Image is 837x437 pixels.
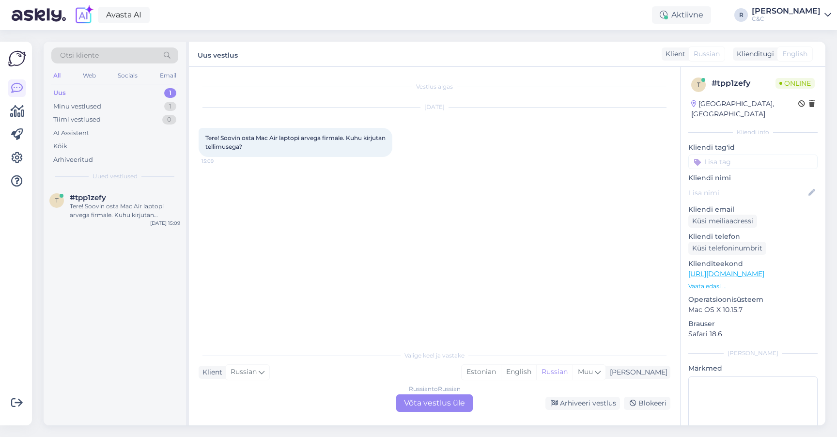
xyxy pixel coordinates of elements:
input: Lisa tag [688,155,818,169]
p: Safari 18.6 [688,329,818,339]
div: All [51,69,62,82]
div: Klienditugi [733,49,774,59]
p: Kliendi telefon [688,232,818,242]
span: Muu [578,367,593,376]
div: Kliendi info [688,128,818,137]
div: Tere! Soovin osta Mac Air laptopi arvega firmale. Kuhu kirjutan tellimusega? [70,202,180,219]
p: Kliendi email [688,204,818,215]
div: Arhiveeri vestlus [545,397,620,410]
div: Küsi meiliaadressi [688,215,757,228]
div: 1 [164,102,176,111]
span: Tere! Soovin osta Mac Air laptopi arvega firmale. Kuhu kirjutan tellimusega? [205,134,387,150]
div: [DATE] 15:09 [150,219,180,227]
p: Mac OS X 10.15.7 [688,305,818,315]
p: Kliendi nimi [688,173,818,183]
div: Email [158,69,178,82]
img: Askly Logo [8,49,26,68]
div: Klient [199,367,222,377]
div: Tiimi vestlused [53,115,101,125]
a: Avasta AI [98,7,150,23]
div: Kõik [53,141,67,151]
div: Valige keel ja vastake [199,351,670,360]
div: Estonian [462,365,501,379]
p: Klienditeekond [688,259,818,269]
span: Russian [694,49,720,59]
span: Online [775,78,815,89]
a: [URL][DOMAIN_NAME] [688,269,764,278]
div: [PERSON_NAME] [606,367,667,377]
div: R [734,8,748,22]
div: 0 [162,115,176,125]
div: Vestlus algas [199,82,670,91]
div: Socials [116,69,139,82]
div: Võta vestlus üle [396,394,473,412]
div: Klient [662,49,685,59]
div: # tpp1zefy [712,78,775,89]
div: Küsi telefoninumbrit [688,242,766,255]
div: Russian [536,365,573,379]
span: #tpp1zefy [70,193,106,202]
span: t [697,81,700,88]
span: English [782,49,807,59]
p: Märkmed [688,363,818,374]
div: Aktiivne [652,6,711,24]
div: Minu vestlused [53,102,101,111]
div: English [501,365,536,379]
input: Lisa nimi [689,187,806,198]
div: [PERSON_NAME] [752,7,821,15]
p: Kliendi tag'id [688,142,818,153]
span: Otsi kliente [60,50,99,61]
div: [DATE] [199,103,670,111]
div: Arhiveeritud [53,155,93,165]
p: Operatsioonisüsteem [688,295,818,305]
p: Brauser [688,319,818,329]
span: t [55,197,59,204]
div: 1 [164,88,176,98]
div: Blokeeri [624,397,670,410]
div: [GEOGRAPHIC_DATA], [GEOGRAPHIC_DATA] [691,99,798,119]
div: C&C [752,15,821,23]
span: Russian [231,367,257,377]
div: [PERSON_NAME] [688,349,818,358]
div: Russian to Russian [409,385,461,393]
div: AI Assistent [53,128,89,138]
span: 15:09 [201,157,238,165]
div: Web [81,69,98,82]
span: Uued vestlused [93,172,138,181]
p: Vaata edasi ... [688,282,818,291]
div: Uus [53,88,66,98]
label: Uus vestlus [198,47,238,61]
a: [PERSON_NAME]C&C [752,7,831,23]
img: explore-ai [74,5,94,25]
